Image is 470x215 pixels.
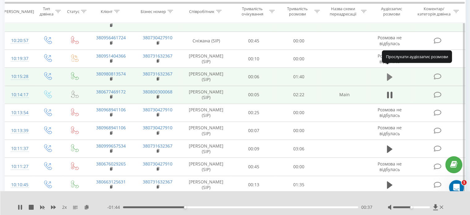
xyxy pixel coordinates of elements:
[276,68,321,86] td: 01:40
[361,204,372,210] span: 00:37
[11,161,28,173] div: 10:11:27
[11,53,28,65] div: 10:19:37
[189,9,214,14] div: Співробітник
[11,71,28,83] div: 10:15:28
[184,206,186,209] div: Accessibility label
[321,86,368,104] td: Main
[378,125,402,136] span: Розмова не відбулась
[11,107,28,119] div: 10:13:54
[378,161,402,172] span: Розмова не відбулась
[141,9,166,14] div: Бізнес номер
[11,179,28,191] div: 10:10:45
[96,71,126,77] a: 380980813574
[462,180,467,185] span: 1
[143,107,172,113] a: 380730427910
[181,158,231,176] td: [PERSON_NAME] (SIP)
[378,53,402,64] span: Розмова не відбулась
[67,9,79,14] div: Статус
[96,53,126,59] a: 380951404366
[181,122,231,140] td: [PERSON_NAME] (SIP)
[181,50,231,68] td: [PERSON_NAME] (SIP)
[231,50,276,68] td: 00:10
[3,9,34,14] div: [PERSON_NAME]
[416,6,452,17] div: Коментар/категорія дзвінка
[143,53,172,59] a: 380731632367
[282,6,313,17] div: Тривалість розмови
[107,204,123,210] span: - 01:44
[449,180,464,195] iframe: Intercom live chat
[143,179,172,185] a: 380731632367
[11,89,28,101] div: 10:14:17
[276,122,321,140] td: 00:00
[96,179,126,185] a: 380663125631
[143,161,172,167] a: 380730427910
[276,32,321,50] td: 00:00
[181,176,231,194] td: [PERSON_NAME] (SIP)
[11,125,28,137] div: 10:13:39
[382,50,452,63] div: Прослухати аудіозапис розмови
[181,140,231,158] td: [PERSON_NAME] (SIP)
[96,89,126,95] a: 380677469172
[96,143,126,149] a: 380999657534
[276,50,321,68] td: 00:00
[96,161,126,167] a: 380676029265
[143,89,172,95] a: 380800300068
[374,6,410,17] div: Аудіозапис розмови
[231,86,276,104] td: 00:05
[181,68,231,86] td: [PERSON_NAME] (SIP)
[11,35,28,47] div: 10:20:57
[143,71,172,77] a: 380731632367
[39,6,53,17] div: Тип дзвінка
[276,176,321,194] td: 01:35
[96,35,126,41] a: 380956461724
[96,125,126,131] a: 380968941106
[378,35,402,46] span: Розмова не відбулась
[378,107,402,118] span: Розмова не відбулась
[231,32,276,50] td: 00:45
[231,140,276,158] td: 00:09
[276,104,321,122] td: 00:00
[237,6,268,17] div: Тривалість очікування
[327,6,359,17] div: Назва схеми переадресації
[410,206,413,209] div: Accessibility label
[96,107,126,113] a: 380968941106
[101,9,112,14] div: Клієнт
[276,86,321,104] td: 02:22
[143,35,172,41] a: 380730427910
[276,140,321,158] td: 03:06
[143,143,172,149] a: 380731632367
[231,68,276,86] td: 00:06
[143,125,172,131] a: 380730427910
[276,158,321,176] td: 00:00
[231,104,276,122] td: 00:25
[231,176,276,194] td: 00:13
[181,104,231,122] td: [PERSON_NAME] (SIP)
[231,122,276,140] td: 00:07
[181,32,231,50] td: Сніжана (SIP)
[11,143,28,155] div: 10:11:37
[181,86,231,104] td: [PERSON_NAME] (SIP)
[62,204,67,210] span: 2 x
[231,158,276,176] td: 00:45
